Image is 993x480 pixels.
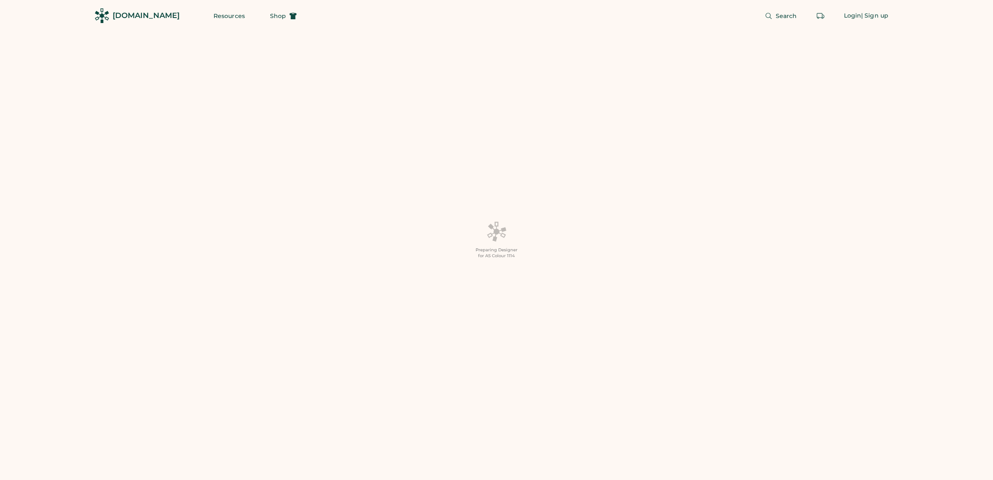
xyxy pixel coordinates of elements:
[270,13,286,19] span: Shop
[113,10,180,21] div: [DOMAIN_NAME]
[486,221,507,242] img: Platens-Black-Loader-Spin-rich%20black.webp
[476,247,517,259] div: Preparing Designer for AS Colour 1114
[755,8,807,24] button: Search
[812,8,829,24] button: Retrieve an order
[203,8,255,24] button: Resources
[776,13,797,19] span: Search
[861,12,888,20] div: | Sign up
[844,12,862,20] div: Login
[260,8,307,24] button: Shop
[95,8,109,23] img: Rendered Logo - Screens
